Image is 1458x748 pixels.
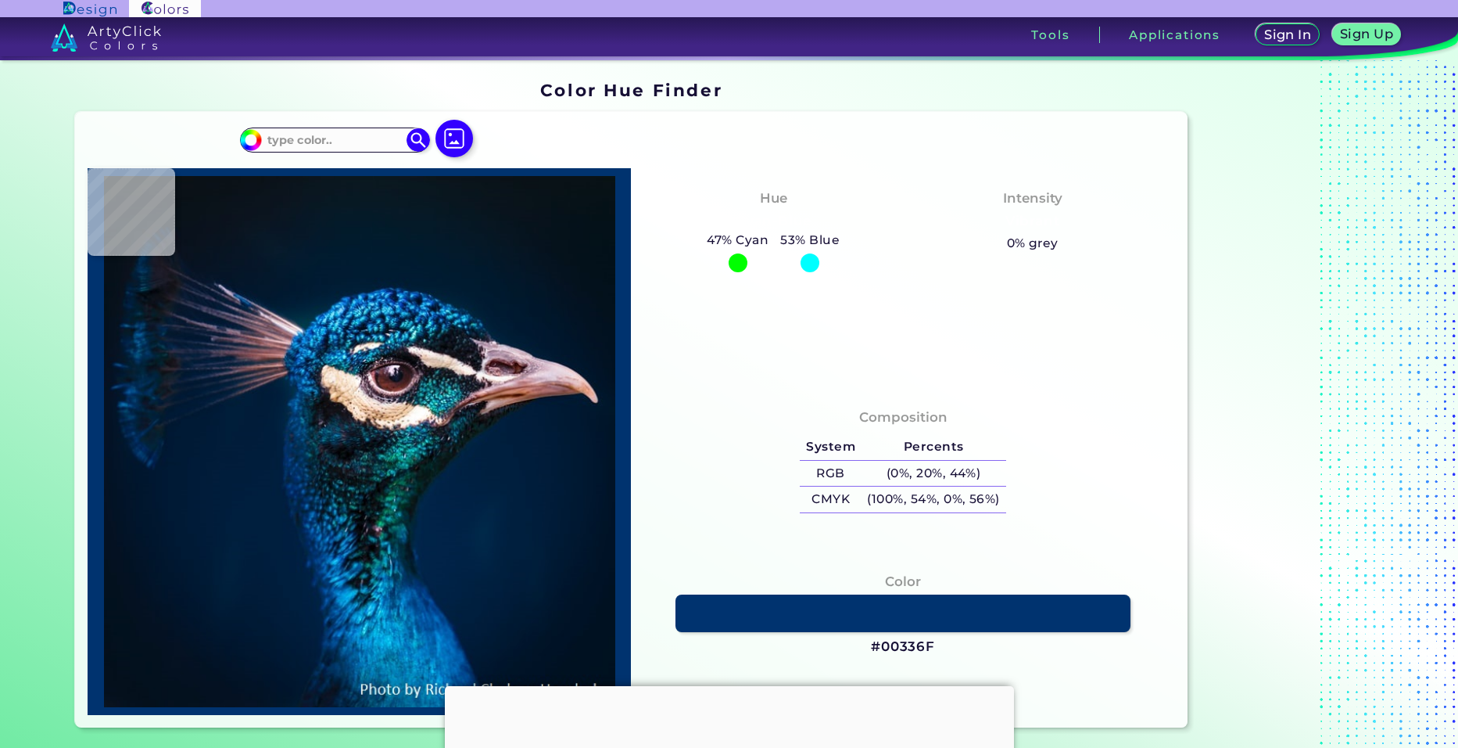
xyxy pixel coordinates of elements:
[435,120,473,157] img: icon picture
[407,128,430,152] img: icon search
[51,23,161,52] img: logo_artyclick_colors_white.svg
[1259,25,1316,45] a: Sign In
[63,2,116,16] img: ArtyClick Design logo
[1194,75,1389,735] iframe: Advertisement
[859,406,948,429] h4: Composition
[998,212,1066,231] h3: Vibrant
[1342,28,1391,40] h5: Sign Up
[800,434,861,460] h5: System
[800,487,861,512] h5: CMYK
[862,461,1006,487] h5: (0%, 20%, 44%)
[862,434,1006,460] h5: Percents
[775,230,846,250] h5: 53% Blue
[540,78,722,102] h1: Color Hue Finder
[729,212,818,231] h3: Cyan-Blue
[1007,233,1059,254] h5: 0% grey
[862,487,1006,512] h5: (100%, 54%, 0%, 56%)
[871,638,935,656] h3: #00336F
[885,570,921,593] h4: Color
[760,187,787,210] h4: Hue
[95,176,623,708] img: img_pavlin.jpg
[1266,29,1309,41] h5: Sign In
[1031,29,1069,41] h3: Tools
[262,129,407,150] input: type color..
[701,230,775,250] h5: 47% Cyan
[1335,25,1397,45] a: Sign Up
[800,461,861,487] h5: RGB
[1003,187,1062,210] h4: Intensity
[1129,29,1220,41] h3: Applications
